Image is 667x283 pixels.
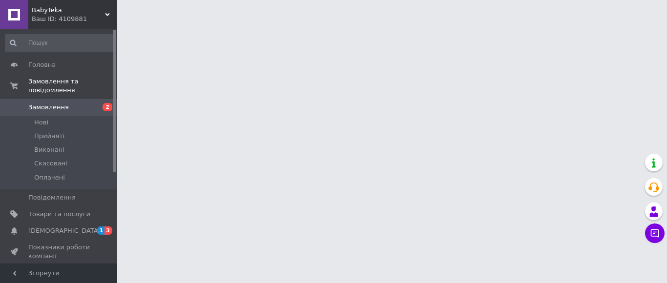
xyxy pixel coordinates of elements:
[32,15,117,23] div: Ваш ID: 4109881
[104,226,112,235] span: 3
[28,210,90,219] span: Товари та послуги
[34,173,65,182] span: Оплачені
[28,77,117,95] span: Замовлення та повідомлення
[28,103,69,112] span: Замовлення
[34,132,64,141] span: Прийняті
[5,34,115,52] input: Пошук
[103,103,112,111] span: 2
[34,145,64,154] span: Виконані
[28,243,90,261] span: Показники роботи компанії
[28,226,101,235] span: [DEMOGRAPHIC_DATA]
[28,61,56,69] span: Головна
[28,193,76,202] span: Повідомлення
[34,159,67,168] span: Скасовані
[645,223,665,243] button: Чат з покупцем
[97,226,105,235] span: 1
[32,6,105,15] span: BabyTeka
[34,118,48,127] span: Нові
